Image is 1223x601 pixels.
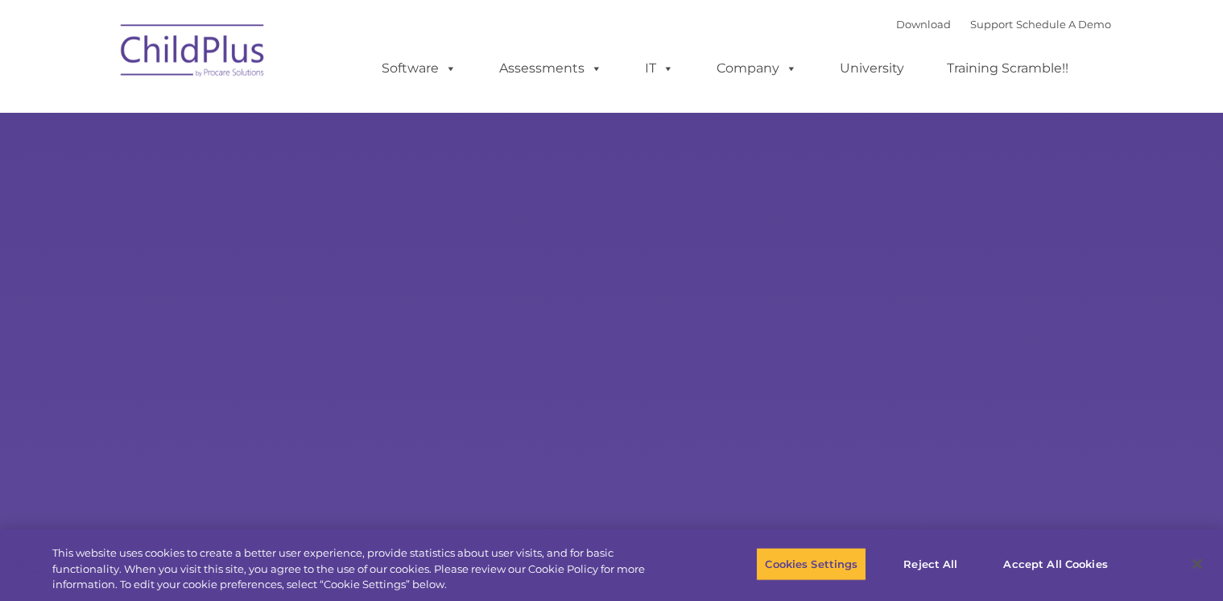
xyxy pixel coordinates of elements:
button: Cookies Settings [756,547,866,581]
button: Close [1180,546,1215,582]
font: | [896,18,1111,31]
a: Assessments [483,52,618,85]
img: ChildPlus by Procare Solutions [113,13,274,93]
a: Training Scramble!! [931,52,1085,85]
a: Download [896,18,951,31]
div: This website uses cookies to create a better user experience, provide statistics about user visit... [52,545,672,593]
button: Accept All Cookies [994,547,1116,581]
a: IT [629,52,690,85]
a: Support [970,18,1013,31]
button: Reject All [880,547,981,581]
a: Schedule A Demo [1016,18,1111,31]
a: Software [366,52,473,85]
a: Company [700,52,813,85]
a: University [824,52,920,85]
